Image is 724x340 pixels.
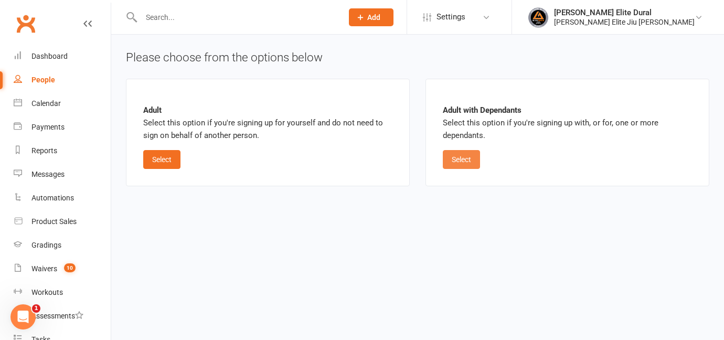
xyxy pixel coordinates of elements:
[14,68,111,92] a: People
[31,264,57,273] div: Waivers
[443,150,480,169] button: Select
[138,10,335,25] input: Search...
[31,170,65,178] div: Messages
[13,10,39,37] a: Clubworx
[31,99,61,108] div: Calendar
[31,217,77,226] div: Product Sales
[367,13,380,22] span: Add
[14,281,111,304] a: Workouts
[31,76,55,84] div: People
[14,210,111,233] a: Product Sales
[143,150,180,169] button: Select
[14,139,111,163] a: Reports
[31,146,57,155] div: Reports
[143,105,162,115] strong: Adult
[31,123,65,131] div: Payments
[554,17,695,27] div: [PERSON_NAME] Elite Jiu [PERSON_NAME]
[14,115,111,139] a: Payments
[443,104,692,142] p: Select this option if you're signing up with, or for, one or more dependants.
[32,304,40,313] span: 1
[64,263,76,272] span: 10
[528,7,549,28] img: thumb_image1702864552.png
[14,92,111,115] a: Calendar
[14,233,111,257] a: Gradings
[14,186,111,210] a: Automations
[436,5,465,29] span: Settings
[126,49,709,66] div: Please choose from the options below
[31,52,68,60] div: Dashboard
[14,257,111,281] a: Waivers 10
[443,105,521,115] strong: Adult with Dependants
[143,104,392,142] p: Select this option if you're signing up for yourself and do not need to sign on behalf of another...
[14,163,111,186] a: Messages
[349,8,393,26] button: Add
[31,194,74,202] div: Automations
[10,304,36,330] iframe: Intercom live chat
[31,288,63,296] div: Workouts
[554,8,695,17] div: [PERSON_NAME] Elite Dural
[31,312,83,320] div: Assessments
[14,45,111,68] a: Dashboard
[14,304,111,328] a: Assessments
[31,241,61,249] div: Gradings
